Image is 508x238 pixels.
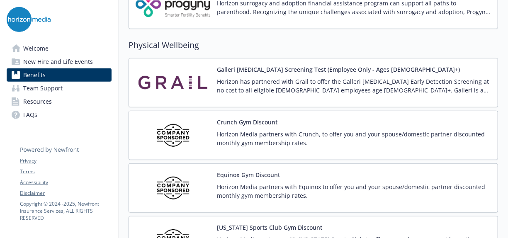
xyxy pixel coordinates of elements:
a: Accessibility [20,179,111,186]
span: New Hire and Life Events [23,55,93,68]
button: Crunch Gym Discount [217,118,277,126]
button: Equinox Gym Discount [217,170,280,179]
button: [US_STATE] Sports Club Gym Discount [217,223,322,232]
p: Copyright © 2024 - 2025 , Newfront Insurance Services, ALL RIGHTS RESERVED [20,200,111,221]
p: Horizon Media partners with Equinox to offer you and your spouse/domestic partner discounted mont... [217,182,491,200]
a: Benefits [7,68,112,82]
h2: Physical Wellbeing [129,39,498,51]
a: Terms [20,168,111,175]
span: Team Support [23,82,63,95]
a: Team Support [7,82,112,95]
img: Company Sponsored carrier logo [136,170,210,206]
img: Grail, LLC carrier logo [136,65,210,100]
p: Horizon Media partners with Crunch, to offer you and your spouse/domestic partner discounted mont... [217,130,491,147]
a: Welcome [7,42,112,55]
a: Resources [7,95,112,108]
span: FAQs [23,108,37,121]
a: Privacy [20,157,111,165]
span: Resources [23,95,52,108]
a: New Hire and Life Events [7,55,112,68]
span: Benefits [23,68,46,82]
button: Galleri [MEDICAL_DATA] Screening Test (Employee Only - Ages [DEMOGRAPHIC_DATA]+) [217,65,460,74]
a: FAQs [7,108,112,121]
a: Disclaimer [20,189,111,197]
p: Horizon has partnered with Grail to offer the Galleri [MEDICAL_DATA] Early Detection Screening at... [217,77,491,95]
img: Company Sponsored carrier logo [136,118,210,153]
span: Welcome [23,42,49,55]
